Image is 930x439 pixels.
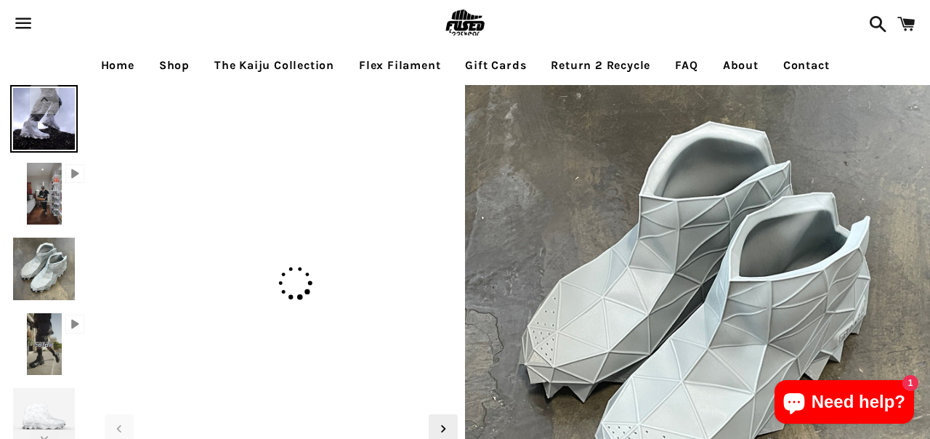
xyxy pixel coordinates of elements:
[712,47,769,84] a: About
[454,47,537,84] a: Gift Cards
[540,47,661,84] a: Return 2 Recycle
[10,235,78,302] img: [3D printed Shoes] - lightweight custom 3dprinted shoes sneakers sandals fused footwear
[148,47,201,84] a: Shop
[348,47,451,84] a: Flex Filament
[664,47,708,84] a: FAQ
[97,92,465,98] img: [3D printed Shoes] - lightweight custom 3dprinted shoes sneakers sandals fused footwear
[10,85,78,153] img: [3D printed Shoes] - lightweight custom 3dprinted shoes sneakers sandals fused footwear
[772,47,841,84] a: Contact
[203,47,345,84] a: The Kaiju Collection
[90,47,145,84] a: Home
[770,380,918,427] inbox-online-store-chat: Shopify online store chat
